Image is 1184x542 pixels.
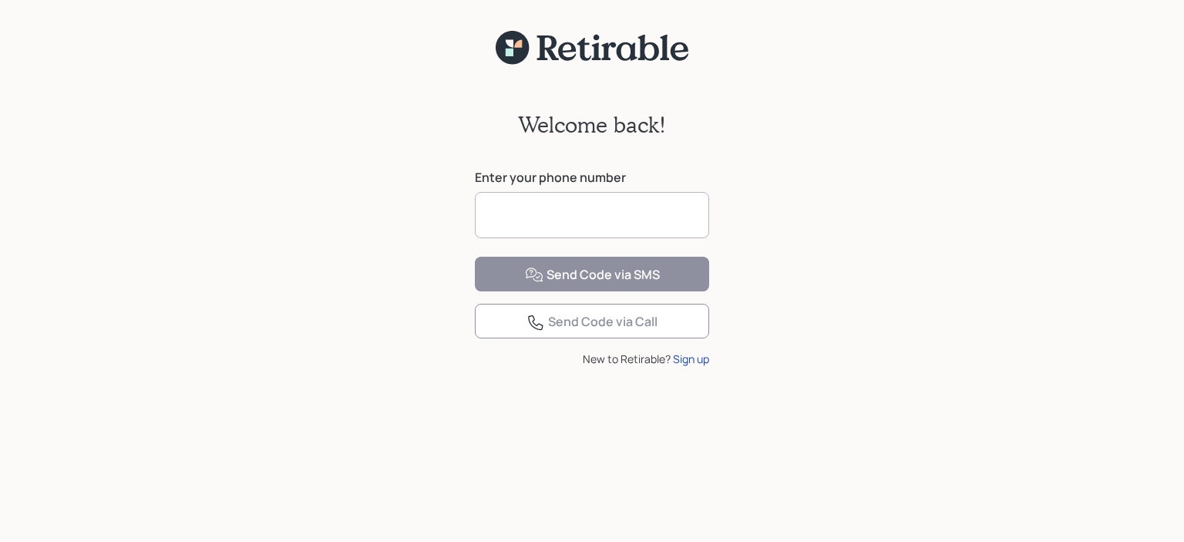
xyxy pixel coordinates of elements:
[475,351,709,367] div: New to Retirable?
[673,351,709,367] div: Sign up
[518,112,666,138] h2: Welcome back!
[525,266,660,284] div: Send Code via SMS
[475,257,709,291] button: Send Code via SMS
[526,313,658,332] div: Send Code via Call
[475,169,709,186] label: Enter your phone number
[475,304,709,338] button: Send Code via Call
